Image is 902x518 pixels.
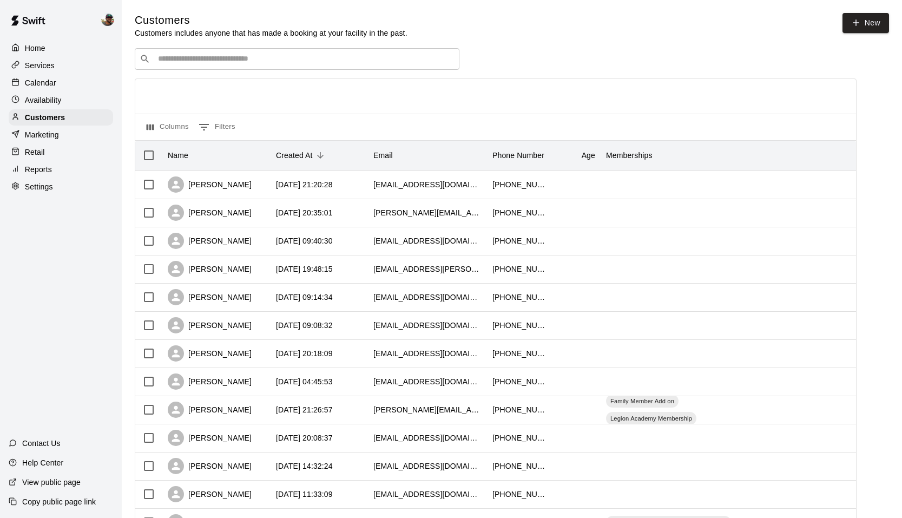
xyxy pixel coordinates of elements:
div: Name [162,140,271,171]
a: Reports [9,161,113,178]
div: Age [582,140,595,171]
p: Settings [25,181,53,192]
div: [PERSON_NAME] [168,345,252,362]
div: Phone Number [492,140,544,171]
div: 2025-10-12 19:48:15 [276,264,333,274]
div: [PERSON_NAME] [168,317,252,333]
div: +17043639917 [492,292,547,303]
div: [PERSON_NAME] [168,205,252,221]
div: +18034488155 [492,461,547,471]
h5: Customers [135,13,407,28]
div: Family Member Add on [606,395,679,408]
a: Retail [9,144,113,160]
div: 2025-10-14 21:20:28 [276,179,333,190]
div: Memberships [606,140,653,171]
a: Services [9,57,113,74]
div: Search customers by name or email [135,48,459,70]
div: meghanlineberger@gmail.com [373,489,482,500]
span: Legion Academy Membership [606,414,696,423]
button: Sort [313,148,328,163]
img: Ben Boykin [101,13,114,26]
p: Customers [25,112,65,123]
a: Calendar [9,75,113,91]
div: [PERSON_NAME] [168,289,252,305]
div: +16315990844 [492,432,547,443]
button: Select columns [144,119,192,136]
p: Calendar [25,77,56,88]
p: Reports [25,164,52,175]
div: 2025-10-13 09:40:30 [276,235,333,246]
div: mcooney2004@gmail.com [373,292,482,303]
div: [PERSON_NAME] [168,458,252,474]
span: Family Member Add on [606,397,679,405]
div: Created At [276,140,313,171]
div: Email [373,140,393,171]
button: Show filters [196,119,238,136]
div: 2025-10-09 04:45:53 [276,376,333,387]
div: +17042807229 [492,348,547,359]
div: +18038181583 [492,207,547,218]
p: Retail [25,147,45,158]
div: 2025-10-13 20:35:01 [276,207,333,218]
div: Created At [271,140,368,171]
a: New [842,13,889,33]
div: 2025-10-03 11:33:09 [276,489,333,500]
div: Memberships [601,140,763,171]
p: Copy public page link [22,496,96,507]
a: Customers [9,109,113,126]
a: Home [9,40,113,56]
div: 2025-10-09 20:18:09 [276,348,333,359]
div: 2025-10-08 21:26:57 [276,404,333,415]
div: [PERSON_NAME] [168,176,252,193]
div: [PERSON_NAME] [168,430,252,446]
div: +19548827365 [492,376,547,387]
div: churst2727@yahoo.com [373,461,482,471]
div: Ben Boykin [99,9,122,30]
div: +17034590705 [492,404,547,415]
div: +18038044094 [492,179,547,190]
p: Home [25,43,45,54]
div: Email [368,140,487,171]
div: [PERSON_NAME] [168,486,252,502]
a: Marketing [9,127,113,143]
div: Legion Academy Membership [606,412,696,425]
div: Name [168,140,188,171]
div: +19732290776 [492,320,547,331]
div: tfrieds26@gmail.com [373,320,482,331]
div: Age [552,140,601,171]
div: Phone Number [487,140,552,171]
div: jcastro919@gmail.com [373,432,482,443]
div: +18032307131 [492,235,547,246]
p: Marketing [25,129,59,140]
a: Settings [9,179,113,195]
div: murphy11amanda@gmail.com [373,348,482,359]
p: Services [25,60,55,71]
p: Customers includes anyone that has made a booking at your facility in the past. [135,28,407,38]
div: tammy.pond@yahoo.com [373,404,482,415]
div: +18033896468 [492,264,547,274]
div: crystal.swanger@outlook.com [373,264,482,274]
div: [PERSON_NAME] [168,402,252,418]
div: jett.spencer13080@gmail.com [373,207,482,218]
div: [PERSON_NAME] [168,261,252,277]
div: 2025-10-12 09:08:32 [276,320,333,331]
div: [PERSON_NAME] [168,233,252,249]
div: jandrews2122@yahoo.com [373,235,482,246]
div: +18034877189 [492,489,547,500]
div: 2025-10-04 20:08:37 [276,432,333,443]
p: Help Center [22,457,63,468]
p: Contact Us [22,438,61,449]
p: Availability [25,95,62,106]
div: elijahsmith0@yahoo.com [373,179,482,190]
div: 2025-10-12 09:14:34 [276,292,333,303]
div: 2025-10-03 14:32:24 [276,461,333,471]
a: Availability [9,92,113,108]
